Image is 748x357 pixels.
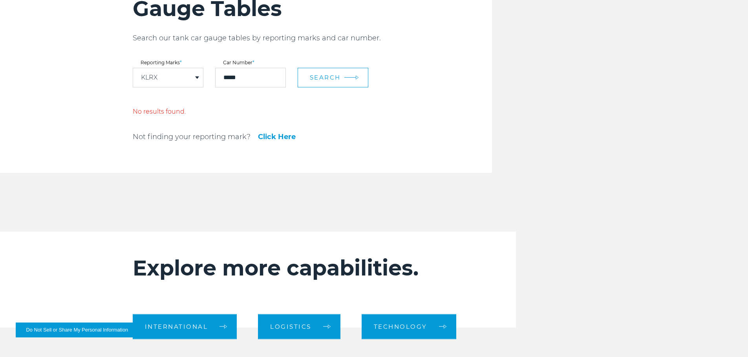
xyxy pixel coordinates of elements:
button: Do Not Sell or Share My Personal Information [16,323,139,337]
span: Search [310,74,341,81]
p: Search our tank car gauge tables by reporting marks and car number. [133,33,492,43]
span: Technology [374,324,427,330]
img: arrow [355,75,358,80]
p: No results found. [133,107,243,116]
span: Logistics [270,324,311,330]
a: International arrow arrow [133,314,237,339]
a: Technology arrow arrow [362,314,456,339]
button: Search arrow arrow [298,68,368,87]
span: International [145,324,208,330]
h2: Explore more capabilities. [133,255,469,281]
a: KLRX [141,74,157,81]
label: Reporting Marks [133,60,203,65]
a: Logistics arrow arrow [258,314,340,339]
p: Not finding your reporting mark? [133,132,251,141]
a: Click Here [258,133,296,140]
label: Car Number [215,60,286,65]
